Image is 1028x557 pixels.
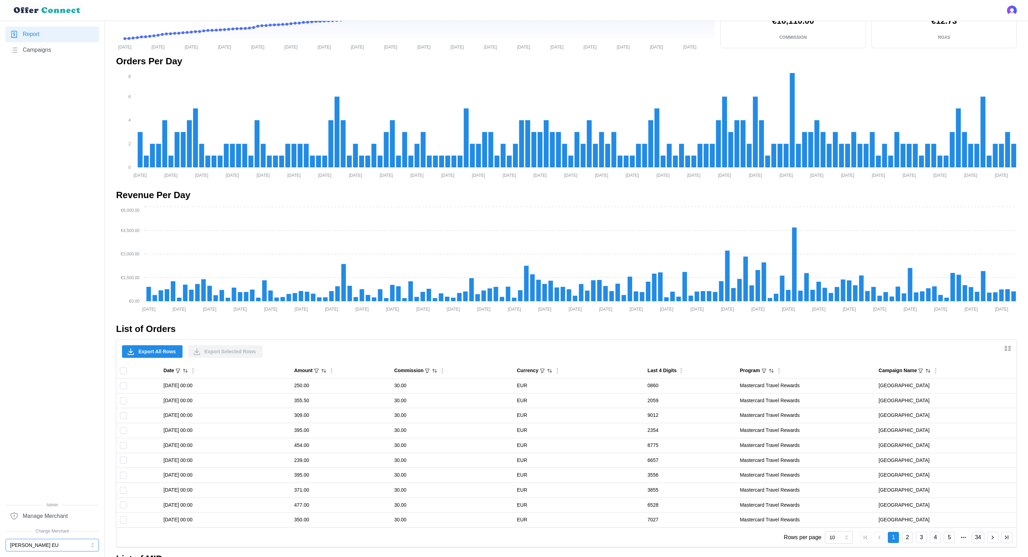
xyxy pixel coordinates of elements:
td: [DATE] 00:00 [160,438,291,453]
tspan: [DATE] [416,307,430,312]
td: Mastercard Travel Rewards [736,423,875,438]
tspan: [DATE] [751,307,765,312]
tspan: [DATE] [841,173,854,178]
tspan: [DATE] [872,173,885,178]
tspan: [DATE] [687,173,700,178]
tspan: [DATE] [517,44,530,49]
td: 3855 [644,483,736,498]
tspan: [DATE] [873,307,886,312]
td: [GEOGRAPHIC_DATA] [875,378,1016,393]
input: Toggle select row [120,427,127,434]
tspan: 6 [128,94,131,99]
tspan: [DATE] [142,307,156,312]
tspan: [DATE] [218,44,231,49]
td: EUR [513,498,644,513]
td: 9012 [644,408,736,423]
td: [DATE] 00:00 [160,453,291,468]
td: 2059 [644,393,736,408]
a: Campaigns [6,42,99,58]
tspan: [DATE] [995,173,1008,178]
tspan: [DATE] [550,44,564,49]
button: Column Actions [438,367,446,375]
td: 30.00 [391,453,513,468]
td: [DATE] 00:00 [160,513,291,527]
td: [DATE] 00:00 [160,378,291,393]
td: [GEOGRAPHIC_DATA] [875,423,1016,438]
td: 477.00 [291,498,391,513]
tspan: [DATE] [203,307,216,312]
tspan: [DATE] [626,173,639,178]
td: EUR [513,438,644,453]
td: [DATE] 00:00 [160,468,291,483]
tspan: [DATE] [564,173,578,178]
input: Toggle select row [120,397,127,404]
td: Mastercard Travel Rewards [736,393,875,408]
tspan: [DATE] [503,173,516,178]
p: €10,110.00 [772,17,814,25]
td: Mastercard Travel Rewards [736,498,875,513]
td: 30.00 [391,408,513,423]
tspan: [DATE] [185,44,198,49]
p: ROAS [938,35,950,41]
p: Rows per page [784,533,822,542]
input: Toggle select all [120,367,127,374]
tspan: [DATE] [325,307,338,312]
td: [GEOGRAPHIC_DATA] [875,498,1016,513]
td: Mastercard Travel Rewards [736,378,875,393]
button: Export Selected Rows [188,345,263,358]
button: 1 [888,532,899,543]
tspan: [DATE] [964,307,978,312]
tspan: [DATE] [484,44,497,49]
tspan: [DATE] [749,173,762,178]
td: 355.50 [291,393,391,408]
tspan: [DATE] [902,173,916,178]
button: Sort by Program ascending [768,368,774,374]
td: 30.00 [391,468,513,483]
tspan: [DATE] [810,173,823,178]
td: [DATE] 00:00 [160,393,291,408]
td: 30.00 [391,483,513,498]
tspan: [DATE] [477,307,491,312]
tspan: [DATE] [599,307,612,312]
td: 6528 [644,498,736,513]
tspan: [DATE] [779,173,793,178]
td: 8775 [644,438,736,453]
tspan: [DATE] [251,44,264,49]
span: Export All Rows [138,346,176,357]
input: Toggle select row [120,442,127,449]
div: Campaign Name [879,367,917,375]
tspan: [DATE] [356,307,369,312]
span: Manage Merchant [23,512,68,521]
button: Column Actions [677,367,685,375]
tspan: [DATE] [349,173,362,178]
tspan: [DATE] [584,44,597,49]
span: Admin [6,502,99,508]
tspan: [DATE] [650,44,663,49]
img: loyalBe Logo [11,4,84,16]
input: Toggle select row [120,487,127,494]
td: 454.00 [291,438,391,453]
td: [GEOGRAPHIC_DATA] [875,393,1016,408]
td: 250.00 [291,378,391,393]
div: Commission [394,367,423,375]
td: 395.00 [291,423,391,438]
tspan: [DATE] [904,307,917,312]
tspan: [DATE] [317,44,331,49]
button: 4 [930,532,941,543]
input: Toggle select row [120,382,127,389]
button: 5 [944,532,955,543]
div: Last 4 Digits [648,367,677,375]
a: Report [6,27,99,42]
tspan: [DATE] [691,307,704,312]
tspan: 2 [128,142,131,146]
tspan: [DATE] [569,307,582,312]
div: Currency [517,367,538,375]
button: Open user button [1007,6,1017,15]
tspan: [DATE] [294,307,308,312]
tspan: [DATE] [441,173,455,178]
tspan: [DATE] [134,173,147,178]
tspan: [DATE] [721,307,734,312]
tspan: [DATE] [417,44,430,49]
td: Mastercard Travel Rewards [736,408,875,423]
button: [PERSON_NAME] EU [6,539,99,551]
